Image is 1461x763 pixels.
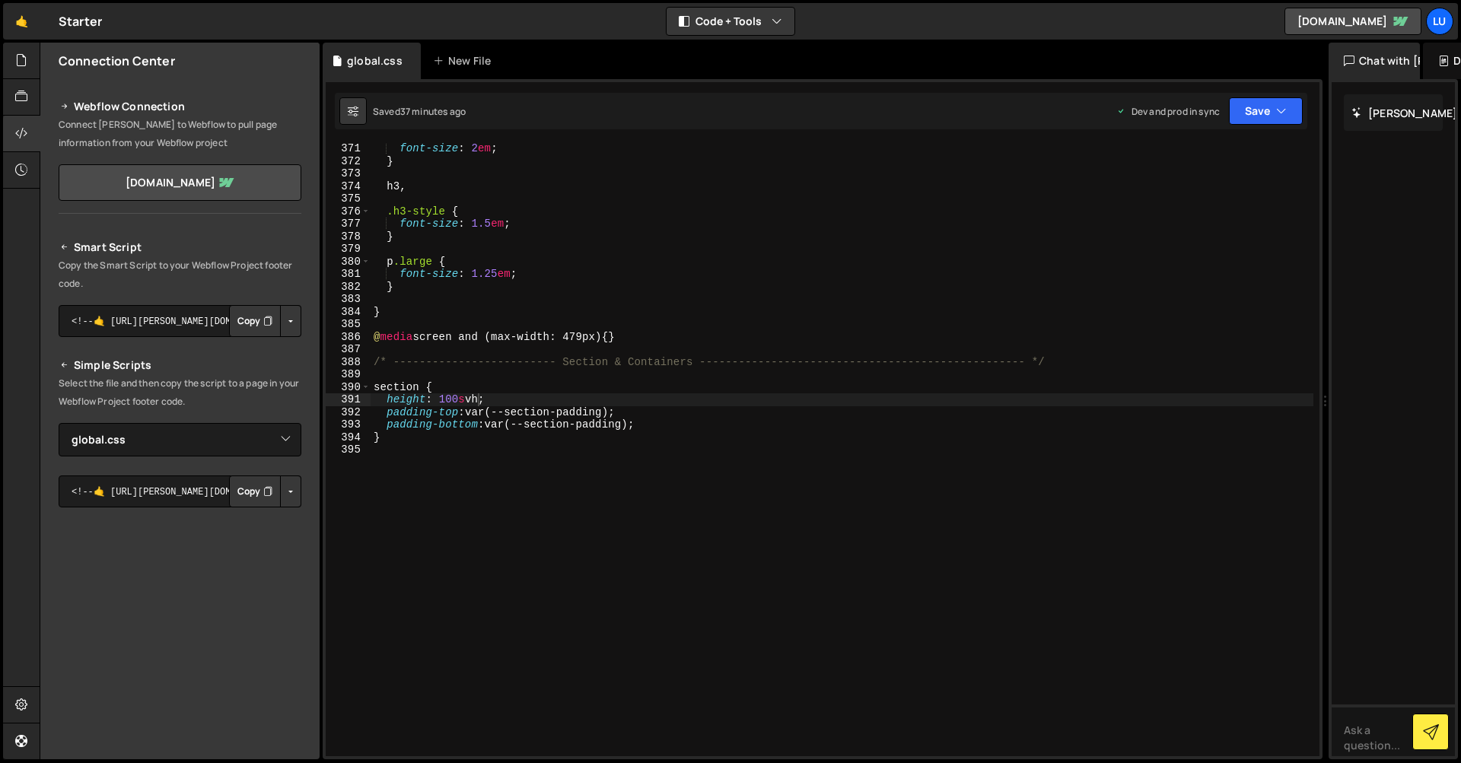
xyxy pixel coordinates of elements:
div: 392 [326,406,371,419]
button: Save [1229,97,1303,125]
div: Button group with nested dropdown [229,305,301,337]
div: 371 [326,142,371,155]
div: 379 [326,243,371,256]
textarea: <!--🤙 [URL][PERSON_NAME][DOMAIN_NAME]> <script>document.addEventListener("DOMContentLoaded", func... [59,305,301,337]
div: Button group with nested dropdown [229,475,301,507]
h2: Simple Scripts [59,356,301,374]
div: 380 [326,256,371,269]
a: [DOMAIN_NAME] [59,164,301,201]
div: 382 [326,281,371,294]
div: 390 [326,381,371,394]
button: Copy [229,475,281,507]
div: New File [433,53,497,68]
div: 381 [326,268,371,281]
div: Dev and prod in sync [1116,105,1220,118]
h2: Smart Script [59,238,301,256]
div: Chat with [PERSON_NAME] [1329,43,1420,79]
div: 391 [326,393,371,406]
p: Select the file and then copy the script to a page in your Webflow Project footer code. [59,374,301,411]
div: 373 [326,167,371,180]
div: 393 [326,418,371,431]
div: 383 [326,293,371,306]
div: 387 [326,343,371,356]
div: 394 [326,431,371,444]
div: Starter [59,12,102,30]
h2: Webflow Connection [59,97,301,116]
button: Code + Tools [667,8,794,35]
div: 377 [326,218,371,230]
textarea: <!--🤙 [URL][PERSON_NAME][DOMAIN_NAME]> <script>document.addEventListener("DOMContentLoaded", func... [59,475,301,507]
p: Copy the Smart Script to your Webflow Project footer code. [59,256,301,293]
div: 37 minutes ago [400,105,466,118]
a: [DOMAIN_NAME] [1284,8,1421,35]
div: 376 [326,205,371,218]
div: 388 [326,356,371,369]
div: Saved [373,105,466,118]
h2: Connection Center [59,52,175,69]
div: 374 [326,180,371,193]
div: 395 [326,443,371,456]
button: Copy [229,305,281,337]
div: 386 [326,331,371,344]
iframe: YouTube video player [59,533,303,669]
p: Connect [PERSON_NAME] to Webflow to pull page information from your Webflow project [59,116,301,152]
div: 384 [326,306,371,319]
div: global.css [347,53,403,68]
h2: [PERSON_NAME] [1351,106,1457,120]
div: 385 [326,318,371,331]
div: 378 [326,230,371,243]
div: 375 [326,192,371,205]
div: 372 [326,155,371,168]
a: 🤙 [3,3,40,40]
a: Lu [1426,8,1453,35]
div: 389 [326,368,371,381]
